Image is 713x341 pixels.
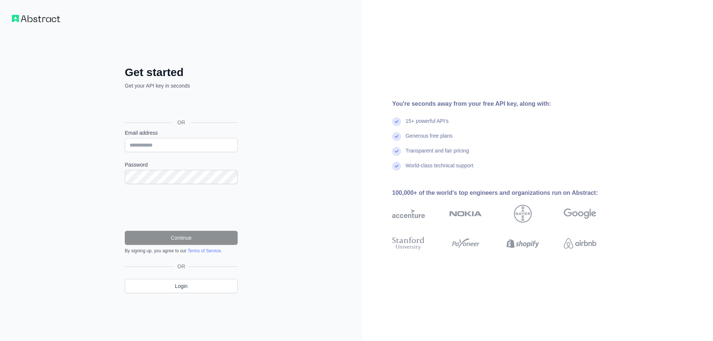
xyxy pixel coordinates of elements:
img: check mark [392,162,401,171]
p: Get your API key in seconds [125,82,238,89]
a: Login [125,279,238,293]
img: shopify [507,235,539,252]
button: Continue [125,231,238,245]
img: check mark [392,132,401,141]
img: nokia [449,205,482,223]
div: By signing up, you agree to our . [125,248,238,254]
label: Email address [125,129,238,137]
img: Workflow [12,15,60,22]
img: accenture [392,205,425,223]
img: check mark [392,147,401,156]
a: Terms of Service [188,248,221,253]
img: stanford university [392,235,425,252]
div: 15+ powerful API's [406,117,449,132]
img: check mark [392,117,401,126]
span: OR [175,263,188,270]
img: payoneer [449,235,482,252]
iframe: Botão "Fazer login com o Google" [121,98,240,114]
div: You're seconds away from your free API key, along with: [392,99,620,108]
label: Password [125,161,238,168]
img: airbnb [564,235,596,252]
div: Generous free plans [406,132,453,147]
div: World-class technical support [406,162,473,177]
div: 100,000+ of the world's top engineers and organizations run on Abstract: [392,188,620,197]
img: bayer [514,205,532,223]
h2: Get started [125,66,238,79]
img: google [564,205,596,223]
div: Transparent and fair pricing [406,147,469,162]
iframe: reCAPTCHA [125,193,238,222]
span: OR [172,119,191,126]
